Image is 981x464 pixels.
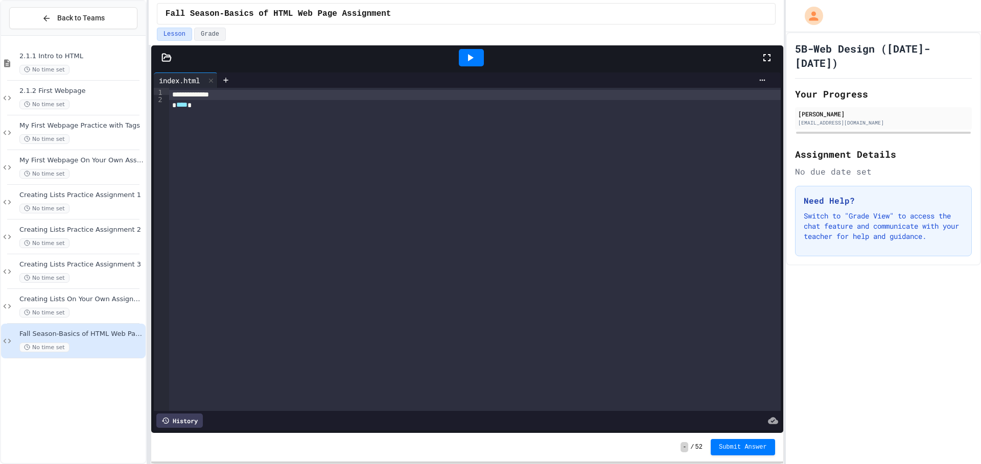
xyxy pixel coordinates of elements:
button: Lesson [157,28,192,41]
div: 2 [154,95,164,102]
div: index.html [154,72,218,88]
span: 52 [695,443,703,451]
span: No time set [19,100,69,109]
span: No time set [19,238,69,248]
div: [PERSON_NAME] [798,109,969,118]
span: No time set [19,65,69,75]
span: Submit Answer [719,443,767,451]
div: [EMAIL_ADDRESS][DOMAIN_NAME] [798,119,969,127]
span: Creating Lists On Your Own Assignment [19,295,144,304]
h1: 5B-Web Design ([DATE]-[DATE]) [795,41,972,70]
span: Creating Lists Practice Assignment 2 [19,226,144,234]
span: No time set [19,169,69,179]
button: Back to Teams [9,7,137,29]
div: My Account [794,4,826,28]
button: Submit Answer [711,439,775,455]
h2: Your Progress [795,87,972,101]
span: No time set [19,343,69,352]
button: Grade [194,28,226,41]
span: Fall Season-Basics of HTML Web Page Assignment [166,8,391,20]
span: My First Webpage On Your Own Assignment [19,156,144,165]
span: My First Webpage Practice with Tags [19,121,144,130]
span: Fall Season-Basics of HTML Web Page Assignment [19,330,144,338]
span: / [690,443,694,451]
div: No due date set [795,165,972,178]
h2: Assignment Details [795,147,972,161]
h3: Need Help? [804,194,963,207]
span: No time set [19,273,69,283]
span: Creating Lists Practice Assignment 3 [19,260,144,269]
span: No time set [19,308,69,318]
div: History [156,413,203,428]
span: 2.1.1 Intro to HTML [19,52,144,61]
span: No time set [19,134,69,144]
p: Switch to "Grade View" to access the chat feature and communicate with your teacher for help and ... [804,211,963,241]
div: index.html [154,75,205,86]
span: 2.1.2 First Webpage [19,87,144,95]
span: Back to Teams [57,13,105,23]
span: No time set [19,204,69,213]
div: 1 [154,88,164,95]
span: Creating Lists Practice Assignment 1 [19,191,144,200]
span: - [681,442,688,452]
